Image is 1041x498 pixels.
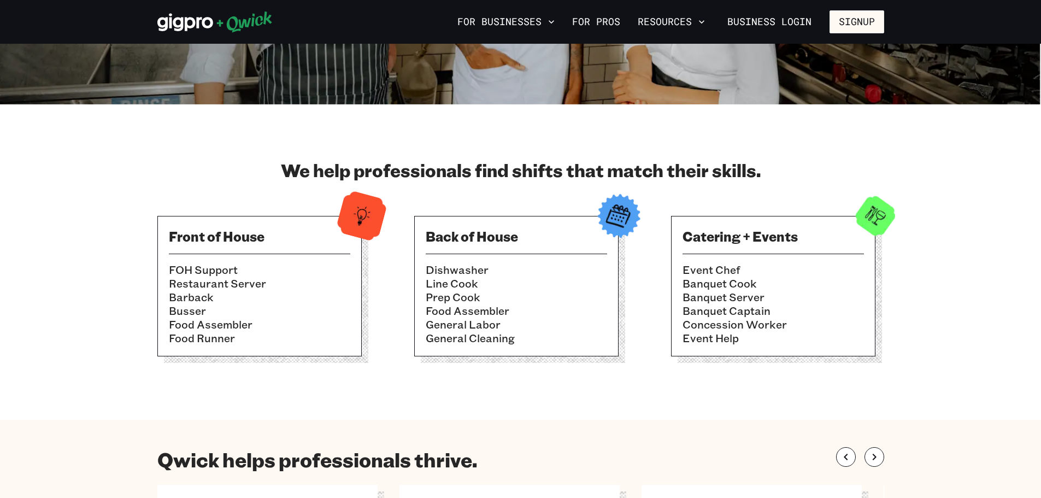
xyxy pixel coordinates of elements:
li: Concession Worker [683,318,864,331]
h1: Qwick helps professionals thrive. [157,447,477,472]
li: Food Assembler [169,318,350,331]
button: Resources [633,13,709,31]
li: Food Assembler [426,304,607,318]
h3: Catering + Events [683,227,864,245]
li: Busser [169,304,350,318]
li: Banquet Captain [683,304,864,318]
li: Restaurant Server [169,277,350,290]
li: Event Chef [683,263,864,277]
li: Prep Cook [426,290,607,304]
a: Business Login [718,10,821,33]
li: Event Help [683,331,864,345]
li: General Labor [426,318,607,331]
li: Food Runner [169,331,350,345]
li: Banquet Server [683,290,864,304]
h3: Front of House [169,227,350,245]
button: For Businesses [453,13,559,31]
h2: We help professionals find shifts that match their skills. [157,159,884,181]
li: Barback [169,290,350,304]
li: General Cleaning [426,331,607,345]
button: Signup [830,10,884,33]
li: Dishwasher [426,263,607,277]
h3: Back of House [426,227,607,245]
a: For Pros [568,13,625,31]
li: Banquet Cook [683,277,864,290]
li: FOH Support [169,263,350,277]
li: Line Cook [426,277,607,290]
